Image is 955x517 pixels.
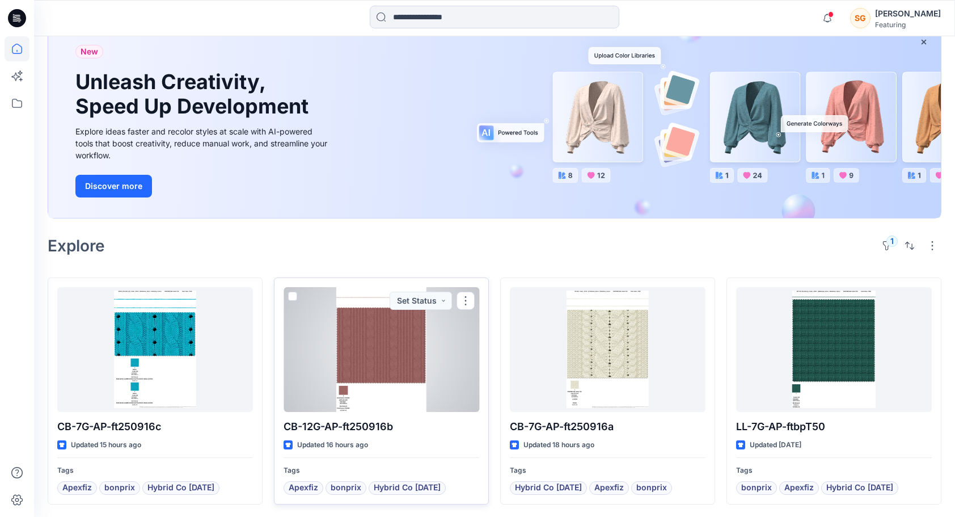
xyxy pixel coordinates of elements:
span: Hybrid Co [DATE] [515,481,582,495]
span: Apexfiz [62,481,92,495]
span: Apexfiz [289,481,318,495]
p: Updated [DATE] [750,439,801,451]
a: CB-12G-AP-ft250916b [284,287,479,412]
p: Updated 16 hours ago [297,439,368,451]
span: Hybrid Co [DATE] [826,481,893,495]
p: Tags [736,465,932,477]
p: CB-7G-AP-ft250916c [57,419,253,435]
p: Tags [510,465,705,477]
p: Updated 15 hours ago [71,439,141,451]
div: Featuring [875,20,941,29]
p: LL-7G-AP-ftbpT50 [736,419,932,435]
span: Hybrid Co [DATE] [374,481,441,495]
span: bonprix [741,481,772,495]
h2: Explore [48,237,105,255]
div: Explore ideas faster and recolor styles at scale with AI-powered tools that boost creativity, red... [75,125,331,161]
div: SG [850,8,871,28]
button: 1 [878,237,896,255]
a: CB-7G-AP-ft250916a [510,287,705,412]
p: Tags [57,465,253,477]
button: Discover more [75,175,152,197]
span: bonprix [104,481,135,495]
div: [PERSON_NAME] [875,7,941,20]
a: Discover more [75,175,331,197]
a: LL-7G-AP-ftbpT50 [736,287,932,412]
p: Updated 18 hours ago [523,439,594,451]
p: CB-7G-AP-ft250916a [510,419,705,435]
h1: Unleash Creativity, Speed Up Development [75,70,314,119]
span: Hybrid Co [DATE] [147,481,214,495]
p: CB-12G-AP-ft250916b [284,419,479,435]
p: Tags [284,465,479,477]
span: bonprix [636,481,667,495]
span: Apexfiz [784,481,814,495]
a: CB-7G-AP-ft250916c [57,287,253,412]
span: Apexfiz [594,481,624,495]
span: bonprix [331,481,361,495]
span: New [81,45,98,58]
